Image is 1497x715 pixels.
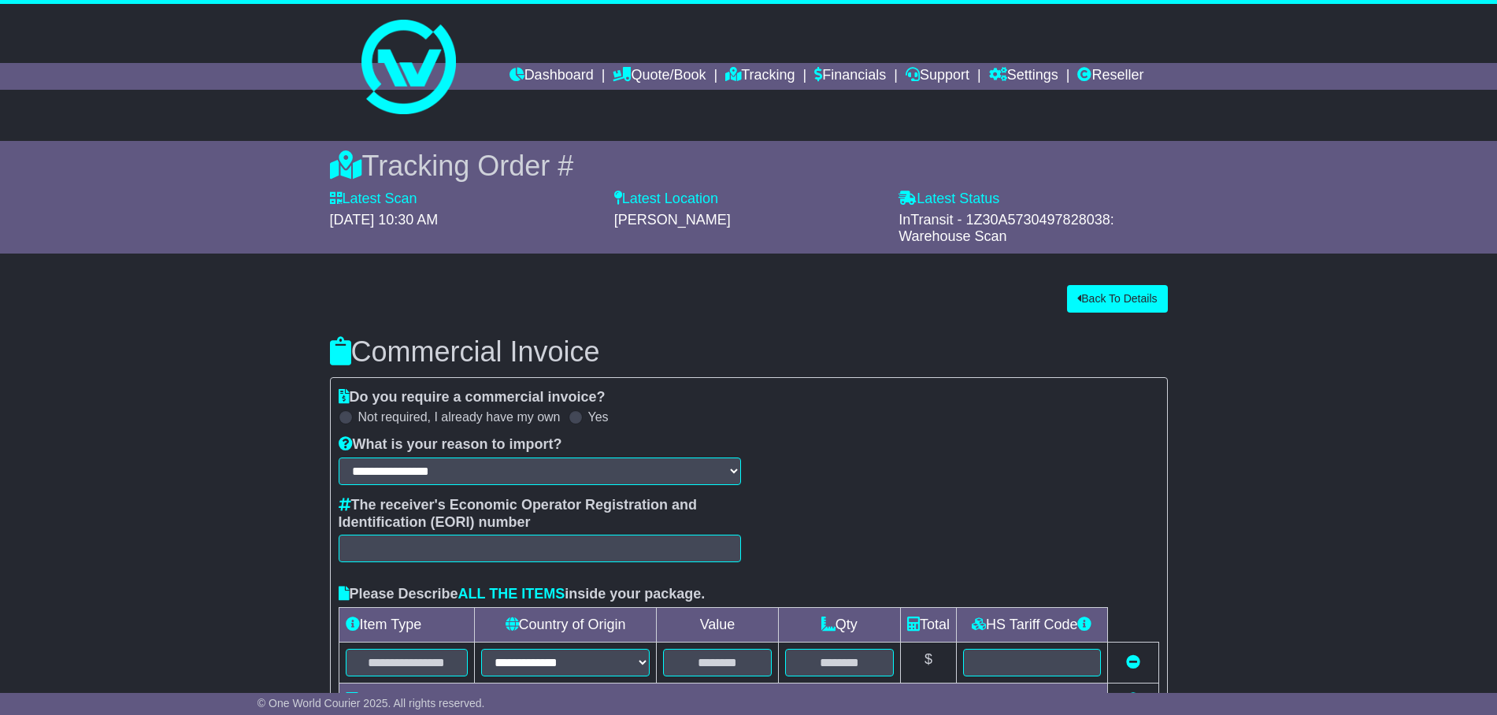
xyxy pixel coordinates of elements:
label: Yes [588,409,609,424]
a: Dashboard [509,63,594,90]
td: Total [900,607,956,642]
span: [DATE] 10:30 AM [330,212,439,228]
td: $ [900,642,956,683]
a: Tracking [725,63,795,90]
a: Remove this item [1126,654,1140,670]
td: HS Tariff Code [956,607,1107,642]
span: ALL THE ITEMS [458,586,565,602]
label: Please Describe inside your package. [339,586,706,603]
label: What is your reason to import? [339,436,562,454]
a: Quote/Book [613,63,706,90]
td: Qty [778,607,900,642]
a: Financials [814,63,886,90]
div: Total value of the goods ( Items) [338,690,1093,711]
span: [PERSON_NAME] [614,212,731,228]
label: Do you require a commercial invoice? [339,389,606,406]
label: Latest Location [614,191,718,208]
span: © One World Courier 2025. All rights reserved. [258,697,485,709]
td: Item Type [339,607,474,642]
label: The receiver's Economic Operator Registration and Identification (EORI) number [339,497,741,531]
label: Not required, I already have my own [358,409,561,424]
td: Value [657,607,779,642]
button: Back To Details [1067,285,1167,313]
div: Tracking Order # [330,149,1168,183]
a: Settings [989,63,1058,90]
span: InTransit - 1Z30A5730497828038: Warehouse Scan [899,212,1114,245]
h3: Commercial Invoice [330,336,1168,368]
a: Reseller [1077,63,1143,90]
label: Latest Scan [330,191,417,208]
td: Country of Origin [474,607,656,642]
label: Latest Status [899,191,999,208]
a: Add new item [1126,692,1140,708]
a: Support [906,63,969,90]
